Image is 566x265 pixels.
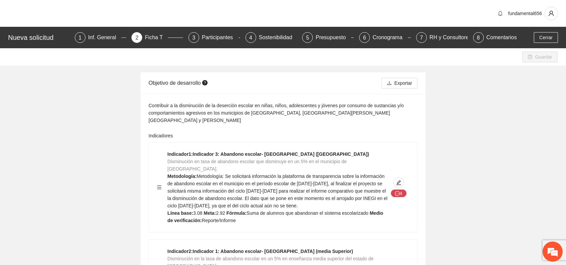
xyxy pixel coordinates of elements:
strong: Meta: [204,210,216,216]
div: Presupuesto [316,32,351,43]
button: bell [495,8,506,19]
strong: Línea base: [167,210,193,216]
span: download [387,81,392,86]
div: RH y Consultores [430,32,477,43]
div: 7RH y Consultores [416,32,468,43]
button: message4 [391,189,407,197]
label: Indicadores [149,132,173,139]
button: downloadExportar [382,78,417,88]
div: Contribuir a la disminución de la deserción escolar en niñas, niños, adolescentes y jóvenes por c... [149,102,417,124]
div: Nueva solicitud [8,32,71,43]
strong: Metodología: [167,174,196,179]
span: Exportar [394,79,412,87]
span: 2.92 [216,210,225,216]
span: 3.08 [193,210,202,216]
span: 1 [78,35,81,41]
span: question-circle [202,80,208,85]
span: Reporte/Informe [202,218,236,223]
div: Inf. General [88,32,122,43]
span: Suma de alumnos que abandonan el sistema escolarizado [246,210,368,216]
strong: Indicador 1 : Indicador 3: Abandono escolar- [GEOGRAPHIC_DATA] ([GEOGRAPHIC_DATA]) [167,151,369,157]
span: Metodología: Se solicitará información la plataforma de transparencia sobre la información de aba... [167,174,387,208]
strong: Fórmula: [226,210,246,216]
span: 6 [363,35,366,41]
span: 4 [249,35,252,41]
span: user [545,10,558,16]
span: menu [157,185,162,190]
div: 6Cronograma [359,32,411,43]
span: edit [394,180,404,185]
div: Cronograma [373,32,408,43]
div: 2Ficha T [131,32,183,43]
span: fundamental656 [508,11,542,16]
span: Disminución en tasa de abandono escolar que disminuye en un 5% en el municipio de [GEOGRAPHIC_DATA]. [167,159,347,172]
span: 2 [135,35,138,41]
div: Comentarios [487,32,517,43]
span: bell [495,11,505,16]
span: 3 [192,35,195,41]
span: Cerrar [539,34,553,41]
strong: Indicador 2 : Indicador 1: Abandono escolar- [GEOGRAPHIC_DATA] (media Superior) [167,249,353,254]
div: 4Sostenibilidad [245,32,297,43]
div: 3Participantes [188,32,240,43]
div: 5Presupuesto [302,32,354,43]
div: Participantes [202,32,238,43]
span: 8 [477,35,480,41]
div: Sostenibilidad [259,32,298,43]
span: 5 [306,35,309,41]
button: Cerrar [534,32,558,43]
span: message [395,191,400,196]
button: saveGuardar [522,52,558,62]
button: user [545,7,558,20]
span: 7 [420,35,423,41]
span: Objetivo de desarrollo [149,80,209,86]
div: Ficha T [145,32,168,43]
div: 1Inf. General [75,32,126,43]
div: 8Comentarios [473,32,517,43]
button: edit [393,177,404,188]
